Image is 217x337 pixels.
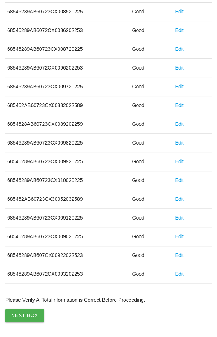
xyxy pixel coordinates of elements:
td: Good [130,171,173,190]
a: Edit [175,27,183,33]
td: 68546289AB6072CX0093202253 [5,265,130,284]
td: 68546289AB6072CX0096202253 [5,59,130,77]
a: Edit [175,252,183,258]
td: 68546289AB60723CX008720225 [5,40,130,59]
td: 685462AB60723CX30052032589 [5,190,130,209]
td: Good [130,134,173,152]
a: Edit [175,102,183,108]
a: Edit [175,159,183,164]
a: Edit [175,271,183,277]
button: Next Box [5,309,44,322]
td: 68546289AB60723CX009120225 [5,209,130,227]
td: 68546289AB60723CX009720225 [5,77,130,96]
td: Good [130,246,173,265]
td: Good [130,209,173,227]
td: 68546289AB60723CX010020225 [5,171,130,190]
td: 68546289AB60723CX009920225 [5,152,130,171]
td: 68546289AB607CX00922022523 [5,246,130,265]
a: Edit [175,140,183,146]
td: 6854628AB60723CX0089202259 [5,115,130,134]
td: Good [130,115,173,134]
td: 68546289AB60723CX009020225 [5,227,130,246]
td: Good [130,227,173,246]
td: Good [130,152,173,171]
td: 685462AB60723CX00882022589 [5,96,130,115]
a: Edit [175,65,183,71]
td: Good [130,190,173,209]
a: Edit [175,9,183,14]
td: Good [130,21,173,40]
td: 68546289AB6072CX0086202253 [5,21,130,40]
a: Edit [175,234,183,239]
td: 68546289AB60723CX009820225 [5,134,130,152]
a: Edit [175,196,183,202]
a: Edit [175,121,183,127]
td: Good [130,77,173,96]
td: Good [130,59,173,77]
a: Edit [175,215,183,221]
a: Edit [175,84,183,89]
td: Good [130,3,173,21]
td: Good [130,96,173,115]
a: Edit [175,177,183,183]
td: Good [130,265,173,284]
p: Please Verify All Total Information is Correct Before Proceeding. [5,296,212,304]
a: Edit [175,46,183,52]
td: Good [130,40,173,59]
td: 68546289AB60723CX008520225 [5,3,130,21]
